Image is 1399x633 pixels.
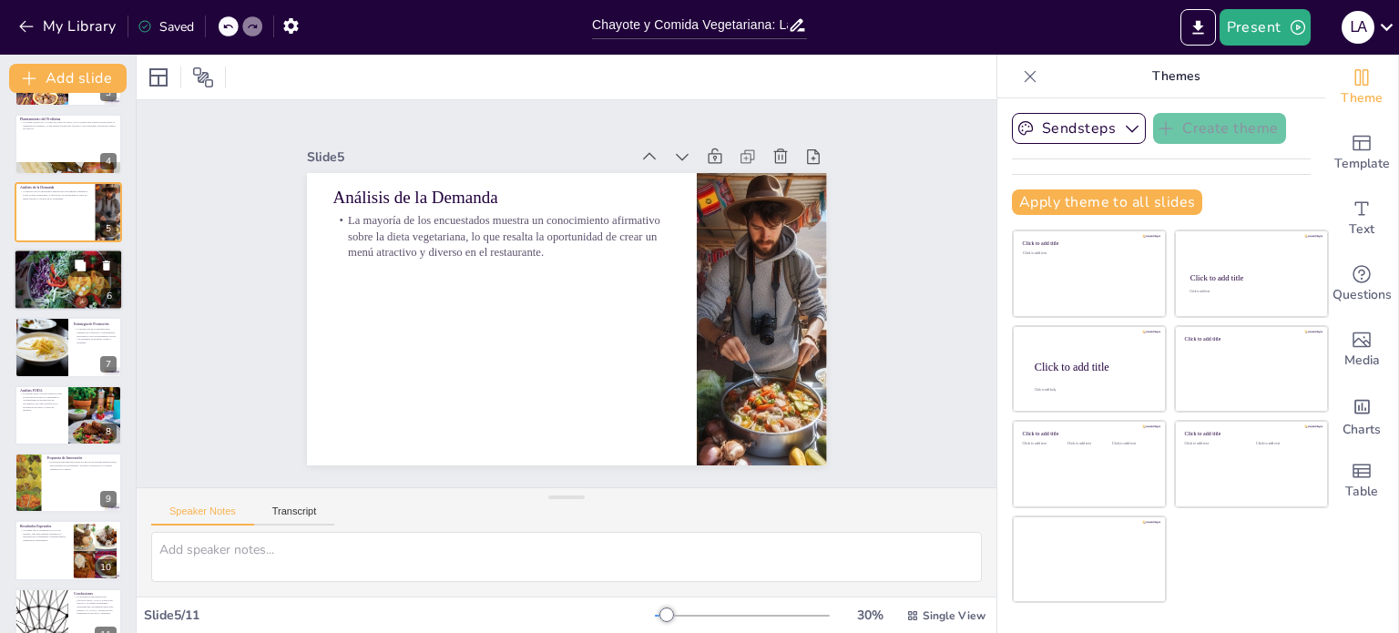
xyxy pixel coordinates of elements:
p: Estrategia de Promoción [74,322,117,327]
span: Template [1334,154,1390,174]
div: L A [1342,11,1374,44]
span: Text [1349,220,1374,240]
div: Click to add title [1190,273,1312,282]
div: 6 [101,288,117,304]
span: Theme [1341,88,1383,108]
button: Apply theme to all slides [1012,189,1202,215]
p: Preferencias del Cliente [19,251,117,257]
p: Se propone un menú que resalte el chayote en diversas preparaciones, aprovechando su versatilidad... [46,461,117,471]
div: Click to add title [1035,360,1151,373]
p: La promoción del restaurante debe centrarse en la frescura y sostenibilidad, destacando el uso de... [74,328,117,344]
div: Add ready made slides [1325,120,1398,186]
p: Análisis de la Demanda [20,184,90,189]
div: Add a table [1325,448,1398,514]
button: L A [1342,9,1374,46]
div: 7 [100,356,117,373]
div: 5 [100,220,117,237]
div: Change the overall theme [1325,55,1398,120]
button: Add slide [9,64,127,93]
p: La revolución gastronómica en [GEOGRAPHIC_DATA] a través del chayote y la comida vegetariana repr... [74,595,117,615]
div: Click to add text [1190,291,1311,294]
span: Position [192,66,214,88]
div: Slide 5 / 11 [144,607,655,624]
div: Click to add title [1023,431,1153,437]
div: Click to add text [1023,442,1064,446]
p: Propuesta de Innovación [46,455,117,461]
div: 10 [95,559,117,576]
div: Click to add text [1023,251,1153,256]
span: Media [1344,351,1380,371]
div: 8 [100,424,117,440]
div: 10 [15,520,122,580]
div: Saved [138,18,194,36]
p: Las preferencias por platos como espagueti salteado y tazón de coliflor tandoori indican que los ... [19,257,117,267]
p: La mayoría de los encuestados muestra un conocimiento afirmativo sobre la dieta vegetariana, lo q... [416,169,567,505]
p: La mayoría de los encuestados muestra un conocimiento afirmativo sobre la dieta vegetariana, lo q... [20,189,90,199]
div: 5 [15,182,122,242]
div: Click to add title [1023,240,1153,247]
button: Export to PowerPoint [1180,9,1216,46]
div: Click to add text [1067,442,1108,446]
div: Click to add text [1185,442,1242,446]
div: 8 [15,385,122,445]
span: Questions [1333,285,1392,305]
div: Click to add text [1112,442,1153,446]
button: Create theme [1153,113,1286,144]
div: Click to add title [1185,335,1315,342]
div: 6 [14,249,123,311]
p: Resultados Esperados [20,523,68,528]
p: El análisis FODA revela fortalezas como la innovación en platos vegetarianos y oportunidades en u... [20,392,63,412]
div: Get real-time input from your audience [1325,251,1398,317]
p: Conclusiones [74,591,117,597]
div: Add charts and graphs [1325,383,1398,448]
div: Add images, graphics, shapes or video [1325,317,1398,383]
div: Click to add title [1185,431,1315,437]
button: Present [1220,9,1311,46]
div: Layout [144,63,173,92]
p: Se espera que el restaurante no solo sea rentable, sino que también contribuya al bienestar de la... [20,528,68,542]
div: Click to add text [1256,442,1313,446]
p: Análisis FODA [20,387,63,393]
span: Single View [923,608,985,623]
button: Duplicate Slide [69,254,91,276]
p: Un sondeo [PERSON_NAME] en [GEOGRAPHIC_DATA] indica una actitud positiva hacia la alimentación sa... [20,121,117,131]
div: 9 [100,491,117,507]
button: My Library [14,12,124,41]
div: Click to add body [1035,388,1149,392]
span: Table [1345,482,1378,502]
div: 3 [100,85,117,101]
span: Charts [1343,420,1381,440]
div: 9 [15,453,122,513]
button: Speaker Notes [151,505,254,526]
input: Insert title [592,12,788,38]
p: Themes [1045,55,1307,98]
div: Add text boxes [1325,186,1398,251]
div: 4 [100,153,117,169]
div: 4 [15,114,122,174]
p: Planteamiento del Problema [20,117,117,122]
button: Sendsteps [1012,113,1146,144]
button: Delete Slide [96,254,117,276]
div: 7 [15,317,122,377]
div: Slide 5 [348,189,465,501]
div: 30 % [848,607,892,624]
p: Análisis de la Demanda [391,161,518,490]
button: Transcript [254,505,335,526]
